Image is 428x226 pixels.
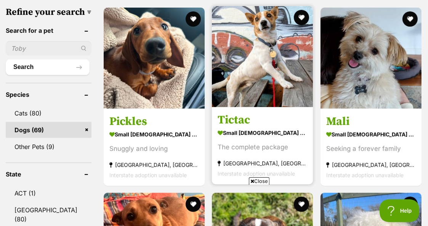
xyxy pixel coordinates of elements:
a: Tictac small [DEMOGRAPHIC_DATA] Dog The complete package [GEOGRAPHIC_DATA], [GEOGRAPHIC_DATA] Int... [212,107,313,184]
button: favourite [186,11,201,27]
a: Pickles small [DEMOGRAPHIC_DATA] Dog Snuggly and loving [GEOGRAPHIC_DATA], [GEOGRAPHIC_DATA] Inte... [104,108,205,186]
iframe: Help Scout Beacon - Open [380,199,420,222]
strong: small [DEMOGRAPHIC_DATA] Dog [326,128,416,139]
a: Cats (80) [6,105,91,121]
h3: Tictac [218,112,307,127]
a: Other Pets (9) [6,139,91,155]
button: favourite [402,11,418,27]
span: Interstate adoption unavailable [326,172,404,178]
a: Dogs (69) [6,122,91,138]
img: Tictac - Jack Russell Terrier Dog [212,6,313,107]
div: Snuggly and loving [109,143,199,154]
span: Interstate adoption unavailable [109,172,187,178]
div: Seeking a forever family [326,143,416,154]
strong: small [DEMOGRAPHIC_DATA] Dog [109,128,199,139]
header: State [6,171,91,178]
button: Search [6,59,90,75]
header: Species [6,91,91,98]
img: Mali - Maltese x Pomeranian Dog [321,8,422,109]
span: Interstate adoption unavailable [218,170,295,176]
strong: [GEOGRAPHIC_DATA], [GEOGRAPHIC_DATA] [109,159,199,170]
a: ACT (1) [6,185,91,201]
img: Pickles - Dachshund Dog [104,8,205,109]
header: Search for a pet [6,27,91,34]
iframe: Advertisement [75,188,353,222]
button: favourite [294,10,309,25]
h3: Refine your search [6,7,91,18]
strong: small [DEMOGRAPHIC_DATA] Dog [218,127,307,138]
button: favourite [402,197,418,212]
span: Close [249,177,269,185]
strong: [GEOGRAPHIC_DATA], [GEOGRAPHIC_DATA] [218,158,307,168]
input: Toby [6,41,91,56]
h3: Pickles [109,114,199,128]
h3: Mali [326,114,416,128]
div: The complete package [218,142,307,152]
strong: [GEOGRAPHIC_DATA], [GEOGRAPHIC_DATA] [326,159,416,170]
a: Mali small [DEMOGRAPHIC_DATA] Dog Seeking a forever family [GEOGRAPHIC_DATA], [GEOGRAPHIC_DATA] I... [321,108,422,186]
